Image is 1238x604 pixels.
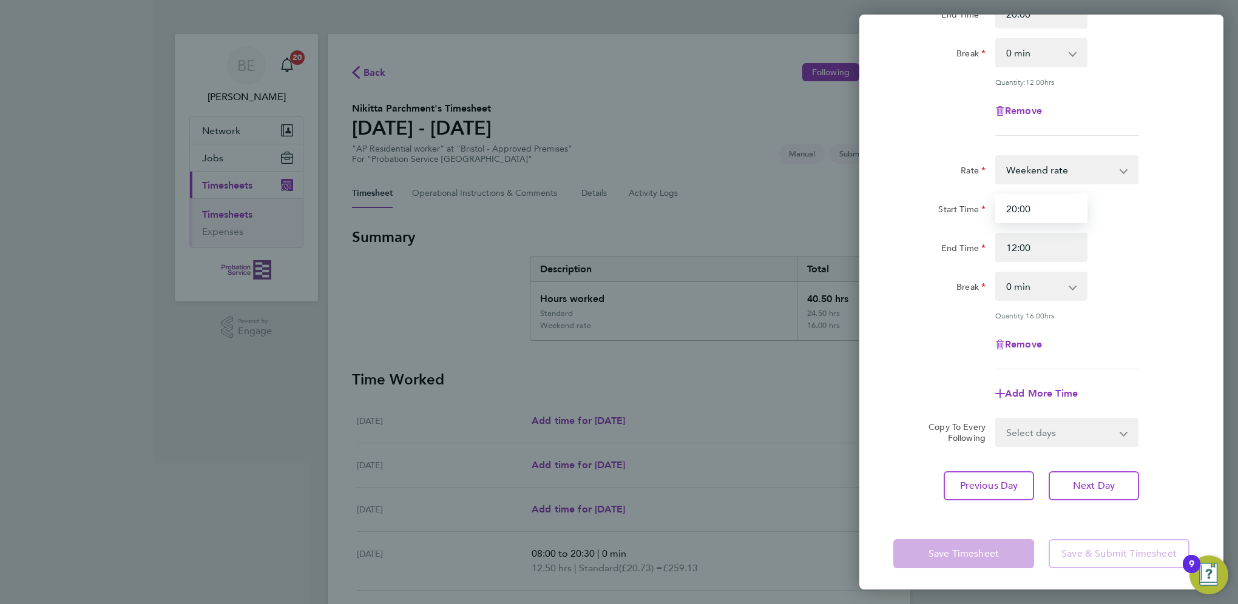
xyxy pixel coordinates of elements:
[1005,338,1042,350] span: Remove
[1189,555,1228,594] button: Open Resource Center, 9 new notifications
[1026,310,1044,320] span: 16.00
[995,106,1042,116] button: Remove
[941,9,986,24] label: End Time
[995,233,1087,262] input: E.g. 18:00
[995,310,1138,320] div: Quantity: hrs
[944,471,1034,500] button: Previous Day
[1049,471,1139,500] button: Next Day
[941,243,986,257] label: End Time
[995,194,1087,223] input: E.g. 08:00
[995,389,1078,398] button: Add More Time
[995,340,1042,349] button: Remove
[960,480,1018,492] span: Previous Day
[956,281,986,296] label: Break
[1073,480,1115,492] span: Next Day
[1005,388,1078,399] span: Add More Time
[956,48,986,62] label: Break
[961,165,986,180] label: Rate
[1189,564,1194,580] div: 9
[919,421,986,443] label: Copy To Every Following
[1005,105,1042,116] span: Remove
[1026,77,1044,87] span: 12.00
[995,77,1138,87] div: Quantity: hrs
[938,204,986,218] label: Start Time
